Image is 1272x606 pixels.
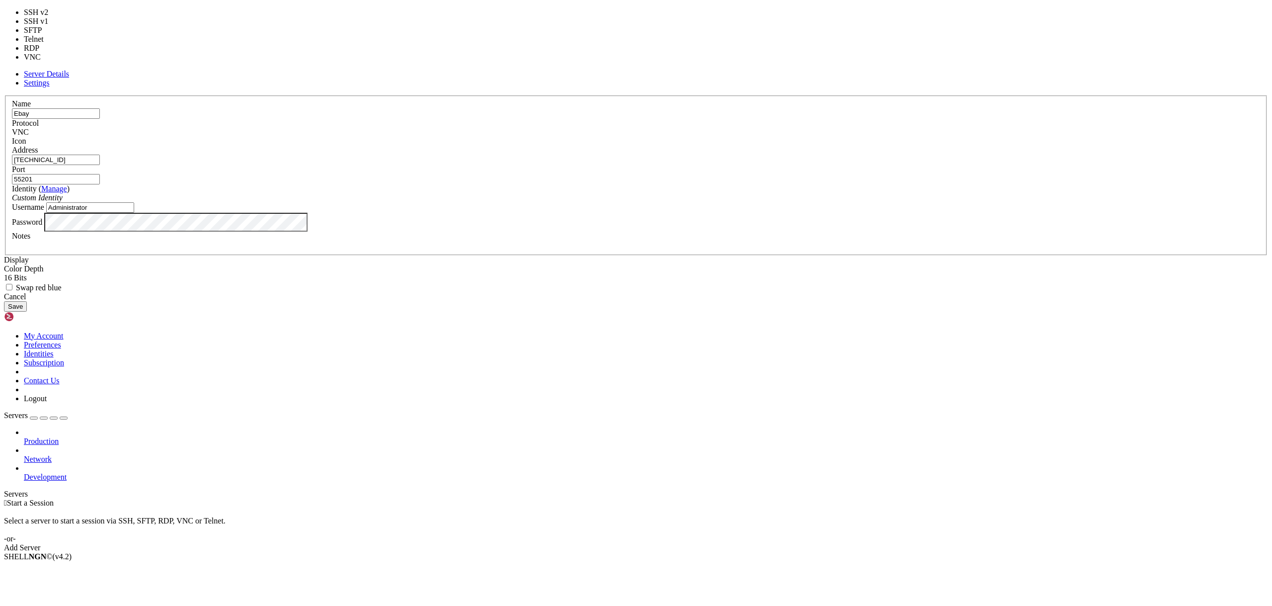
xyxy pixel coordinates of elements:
li: Production [24,428,1268,446]
a: Servers [4,411,68,420]
span: Production [24,437,59,445]
li: VNC [24,53,60,62]
span: 4.2.0 [53,552,72,561]
a: Contact Us [24,376,60,385]
span: Servers [4,411,28,420]
li: SSH v1 [24,17,60,26]
li: Network [24,446,1268,464]
input: Port Number [12,174,100,184]
label: Protocol [12,119,39,127]
li: Telnet [24,35,60,44]
div: Servers [4,490,1268,499]
span: Development [24,473,67,481]
img: Shellngn [4,312,61,322]
label: Name [12,99,31,108]
input: Server Name [12,108,100,119]
span: ( ) [39,184,70,193]
label: Address [12,146,38,154]
span: SHELL © [4,552,72,561]
div: Add Server [4,543,1268,552]
b: NGN [29,552,47,561]
span:  [4,499,7,507]
a: Production [24,437,1268,446]
input: Login Username [46,202,134,213]
label: Icon [12,137,26,145]
li: RDP [24,44,60,53]
label: Password [12,217,42,226]
div: Custom Identity [12,193,1260,202]
a: Identities [24,349,54,358]
label: The color depth to request, in bits-per-pixel. [4,264,44,273]
label: Identity [12,184,70,193]
div: 16 Bits [4,273,1268,282]
i: Custom Identity [12,193,63,202]
label: If the colors of your display appear wrong (blues appear orange or red, etc.), it may be that you... [4,283,62,292]
button: Save [4,301,27,312]
a: Development [24,473,1268,482]
div: Cancel [4,292,1268,301]
li: SFTP [24,26,60,35]
span: Start a Session [7,499,54,507]
label: Username [12,203,44,211]
a: Manage [41,184,67,193]
span: VNC [12,128,29,136]
a: My Account [24,332,64,340]
a: Logout [24,394,47,403]
a: Preferences [24,341,61,349]
span: Swap red blue [16,283,62,292]
label: Port [12,165,25,173]
li: Development [24,464,1268,482]
a: Subscription [24,358,64,367]
span: Network [24,455,52,463]
label: Notes [12,232,30,240]
span: 16 Bits [4,273,27,282]
a: Server Details [24,70,69,78]
div: VNC [12,128,1260,137]
label: Display [4,256,29,264]
a: Network [24,455,1268,464]
input: Host Name or IP [12,155,100,165]
div: Select a server to start a session via SSH, SFTP, RDP, VNC or Telnet. -or- [4,508,1268,543]
a: Settings [24,79,50,87]
li: SSH v2 [24,8,60,17]
input: Swap red blue [6,284,12,290]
